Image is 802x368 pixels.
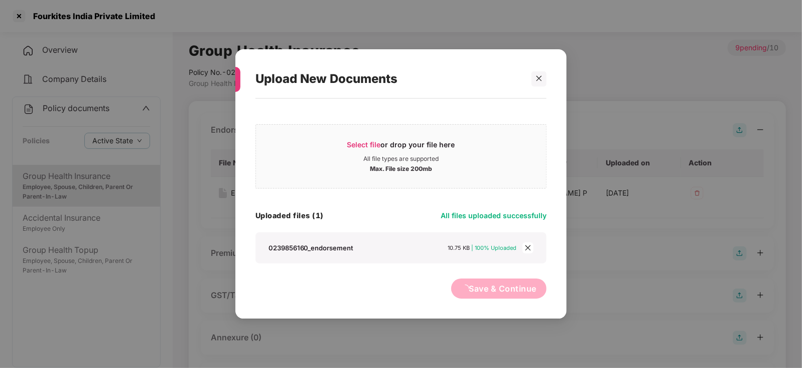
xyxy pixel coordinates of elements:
[441,211,547,220] span: All files uploaded successfully
[522,242,533,253] span: close
[451,279,547,299] button: loadingSave & Continue
[255,59,522,99] div: Upload New Documents
[347,140,381,149] span: Select file
[347,140,455,155] div: or drop your file here
[448,244,470,251] span: 10.75 KB
[472,244,517,251] span: | 100% Uploaded
[256,132,546,180] span: Select fileor drop your file hereAll file types are supportedMax. File size 200mb
[536,75,543,82] span: close
[370,163,432,173] div: Max. File size 200mb
[363,155,439,163] div: All file types are supported
[255,211,324,221] h4: Uploaded files (1)
[269,243,354,252] div: 0239856160_endorsement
